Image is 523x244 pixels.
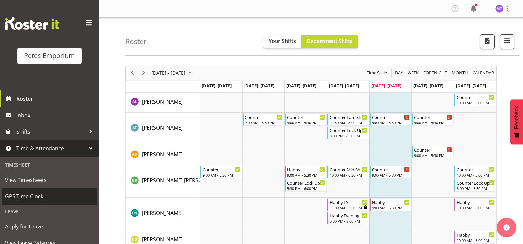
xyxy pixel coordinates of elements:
[2,158,97,172] div: Timesheet
[125,38,147,45] h4: Roster
[16,94,96,104] span: Roster
[142,150,183,158] a: [PERSON_NAME]
[423,69,448,77] span: Fortnight
[451,69,469,77] button: Timeline Month
[16,110,96,120] span: Inbox
[142,209,183,217] a: [PERSON_NAME]
[286,83,316,88] span: [DATE], [DATE]
[24,51,75,61] div: Petes Emporium
[327,198,369,211] div: Christine Neville"s event - Habby LS Begin From Thursday, October 2, 2025 at 11:00:00 AM GMT+13:0...
[287,172,325,178] div: 9:00 AM - 5:30 PM
[372,199,409,205] div: Habby
[414,153,452,158] div: 9:00 AM - 5:30 PM
[126,113,200,145] td: Alex-Micheal Taniwha resource
[301,35,358,48] button: Department Shifts
[330,218,367,224] div: 5:30 PM - 8:00 PM
[245,114,282,120] div: Counter
[142,209,183,217] span: [PERSON_NAME]
[127,66,138,80] div: previous period
[407,69,420,77] button: Timeline Week
[142,176,225,184] a: [PERSON_NAME] [PERSON_NAME]
[327,113,369,126] div: Alex-Micheal Taniwha"s event - Counter Late Shift Begin From Thursday, October 2, 2025 at 11:30:0...
[394,69,404,77] button: Timeline Day
[327,166,369,178] div: Beena Beena"s event - Counter Mid Shift Begin From Thursday, October 2, 2025 at 10:00:00 AM GMT+1...
[5,222,94,231] span: Apply for Leave
[372,114,409,120] div: Counter
[243,113,284,126] div: Alex-Micheal Taniwha"s event - Counter Begin From Tuesday, September 30, 2025 at 9:00:00 AM GMT+1...
[285,113,326,126] div: Alex-Micheal Taniwha"s event - Counter Begin From Wednesday, October 1, 2025 at 9:00:00 AM GMT+13...
[142,236,183,243] span: [PERSON_NAME]
[330,166,367,173] div: Counter Mid Shift
[142,124,183,131] span: [PERSON_NAME]
[126,93,200,113] td: Abigail Lane resource
[142,98,183,106] a: [PERSON_NAME]
[139,69,148,77] button: Next
[149,66,196,80] div: Sep 29 - Oct 05, 2025
[394,69,404,77] span: Day
[372,205,409,210] div: 9:00 AM - 5:30 PM
[285,179,326,192] div: Beena Beena"s event - Counter Lock Up Begin From Wednesday, October 1, 2025 at 5:30:00 PM GMT+13:...
[503,224,510,231] img: help-xxl-2.png
[457,94,494,100] div: Counter
[126,198,200,230] td: Christine Neville resource
[457,100,494,105] div: 10:00 AM - 5:00 PM
[454,231,496,244] div: Danielle Donselaar"s event - Habby Begin From Sunday, October 5, 2025 at 10:00:00 AM GMT+13:00 En...
[330,199,367,205] div: Habby LS
[2,172,97,188] a: View Timesheets
[414,120,452,125] div: 9:00 AM - 5:30 PM
[128,69,137,77] button: Previous
[514,106,520,129] span: Feedback
[151,69,186,77] span: [DATE] - [DATE]
[370,198,411,211] div: Christine Neville"s event - Habby Begin From Friday, October 3, 2025 at 9:00:00 AM GMT+13:00 Ends...
[2,205,97,218] div: Leave
[457,205,494,210] div: 10:00 AM - 5:00 PM
[16,127,86,137] span: Shifts
[457,186,494,191] div: 5:00 PM - 5:30 PM
[126,165,200,198] td: Beena Beena resource
[138,66,149,80] div: next period
[287,166,325,173] div: Habby
[307,37,353,45] span: Department Shifts
[457,166,494,173] div: Counter
[472,69,495,77] button: Month
[457,199,494,205] div: Habby
[457,179,494,186] div: Counter Lock Up
[244,83,274,88] span: [DATE], [DATE]
[330,120,367,125] div: 11:30 AM - 8:00 PM
[203,172,240,178] div: 9:00 AM - 5:30 PM
[142,124,183,132] a: [PERSON_NAME]
[456,83,486,88] span: [DATE], [DATE]
[5,175,94,185] span: View Timesheets
[422,69,448,77] button: Fortnight
[330,172,367,178] div: 10:00 AM - 6:30 PM
[330,114,367,120] div: Counter Late Shift
[203,166,240,173] div: Counter
[413,83,443,88] span: [DATE], [DATE]
[371,83,401,88] span: [DATE], [DATE]
[285,166,326,178] div: Beena Beena"s event - Habby Begin From Wednesday, October 1, 2025 at 9:00:00 AM GMT+13:00 Ends At...
[457,238,494,243] div: 10:00 AM - 5:00 PM
[414,146,452,153] div: Counter
[200,166,242,178] div: Beena Beena"s event - Counter Begin From Monday, September 29, 2025 at 9:00:00 AM GMT+13:00 Ends ...
[287,179,325,186] div: Counter Lock Up
[245,120,282,125] div: 9:00 AM - 5:30 PM
[327,212,369,224] div: Christine Neville"s event - Habby Evening Begin From Thursday, October 2, 2025 at 5:30:00 PM GMT+...
[329,83,359,88] span: [DATE], [DATE]
[269,37,296,45] span: Your Shifts
[330,133,367,138] div: 8:00 PM - 8:30 PM
[366,69,388,77] button: Time Scale
[510,99,523,144] button: Feedback - Show survey
[370,113,411,126] div: Alex-Micheal Taniwha"s event - Counter Begin From Friday, October 3, 2025 at 9:00:00 AM GMT+13:00...
[372,172,409,178] div: 9:00 AM - 5:30 PM
[287,186,325,191] div: 5:30 PM - 6:00 PM
[5,17,59,30] img: Rosterit website logo
[412,113,453,126] div: Alex-Micheal Taniwha"s event - Counter Begin From Saturday, October 4, 2025 at 9:00:00 AM GMT+13:...
[142,235,183,243] a: [PERSON_NAME]
[457,231,494,238] div: Habby
[457,172,494,178] div: 10:00 AM - 5:00 PM
[472,69,495,77] span: calendar
[330,127,367,133] div: Counter Lock Up
[366,69,388,77] span: Time Scale
[287,114,325,120] div: Counter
